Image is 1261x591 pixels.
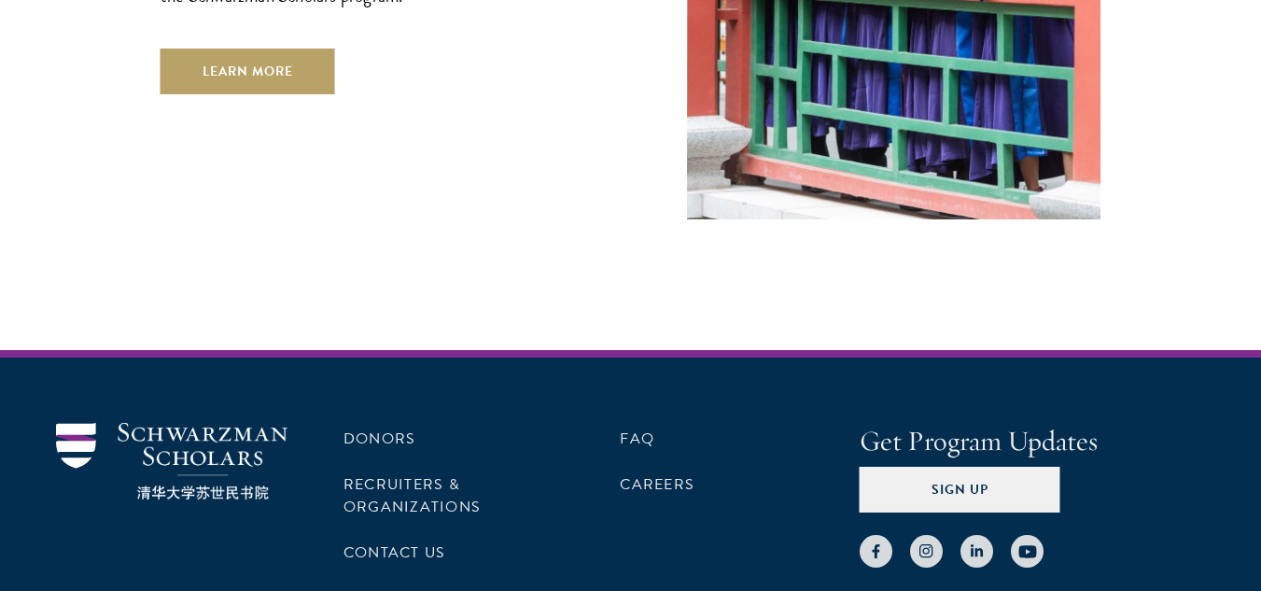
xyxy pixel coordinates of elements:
button: Sign Up [860,467,1060,512]
h4: Get Program Updates [860,423,1205,460]
a: Contact Us [343,542,445,564]
img: Schwarzman Scholars [56,423,287,500]
a: Donors [343,428,415,450]
a: Learn More [161,49,335,93]
a: Careers [620,473,694,496]
a: Recruiters & Organizations [343,473,481,518]
a: FAQ [620,428,654,450]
